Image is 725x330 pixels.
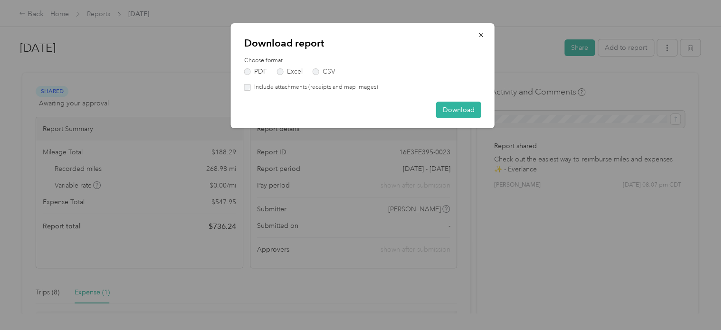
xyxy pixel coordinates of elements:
[244,37,481,50] p: Download report
[313,68,335,75] label: CSV
[277,68,303,75] label: Excel
[244,68,267,75] label: PDF
[244,57,481,65] label: Choose format
[251,83,378,92] label: Include attachments (receipts and map images)
[672,277,725,330] iframe: Everlance-gr Chat Button Frame
[436,102,481,118] button: Download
